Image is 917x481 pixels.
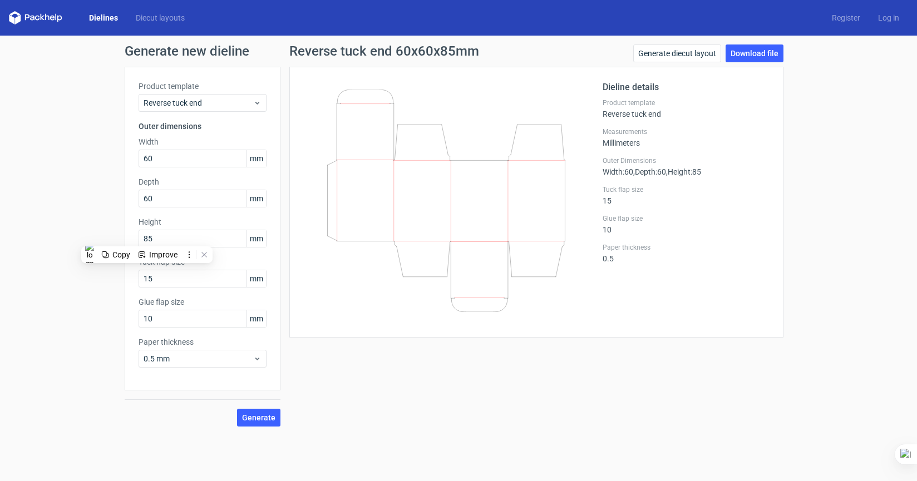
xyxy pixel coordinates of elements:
[242,414,275,422] span: Generate
[246,310,266,327] span: mm
[633,167,666,176] span: , Depth : 60
[80,12,127,23] a: Dielines
[127,12,194,23] a: Diecut layouts
[603,214,770,223] label: Glue flap size
[603,185,770,205] div: 15
[869,12,908,23] a: Log in
[603,127,770,147] div: Millimeters
[139,336,267,348] label: Paper thickness
[139,296,267,308] label: Glue flap size
[246,230,266,247] span: mm
[144,353,253,364] span: 0.5 mm
[139,81,267,92] label: Product template
[139,136,267,147] label: Width
[603,243,770,263] div: 0.5
[633,44,721,62] a: Generate diecut layout
[246,190,266,207] span: mm
[139,216,267,227] label: Height
[603,185,770,194] label: Tuck flap size
[603,243,770,252] label: Paper thickness
[144,97,253,108] span: Reverse tuck end
[603,127,770,136] label: Measurements
[823,12,869,23] a: Register
[139,176,267,187] label: Depth
[246,270,266,287] span: mm
[603,214,770,234] div: 10
[125,44,792,58] h1: Generate new dieline
[666,167,701,176] span: , Height : 85
[603,156,770,165] label: Outer Dimensions
[603,167,633,176] span: Width : 60
[726,44,783,62] a: Download file
[289,44,479,58] h1: Reverse tuck end 60x60x85mm
[603,81,770,94] h2: Dieline details
[246,150,266,167] span: mm
[139,121,267,132] h3: Outer dimensions
[603,98,770,107] label: Product template
[237,409,280,427] button: Generate
[603,98,770,118] div: Reverse tuck end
